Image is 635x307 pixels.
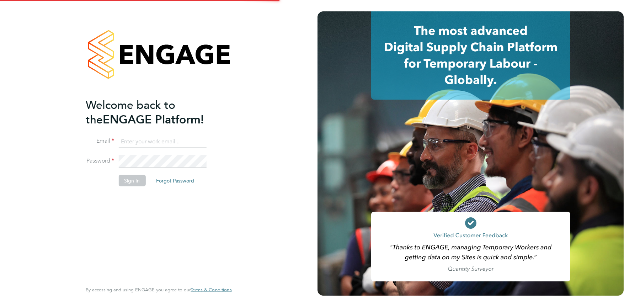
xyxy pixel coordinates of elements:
[86,98,175,126] span: Welcome back to the
[86,287,231,293] span: By accessing and using ENGAGE you agree to our
[191,287,231,293] span: Terms & Conditions
[150,175,200,186] button: Forgot Password
[118,175,145,186] button: Sign In
[86,137,114,145] label: Email
[191,287,231,293] a: Terms & Conditions
[86,157,114,165] label: Password
[118,135,206,148] input: Enter your work email...
[86,97,224,127] h2: ENGAGE Platform!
